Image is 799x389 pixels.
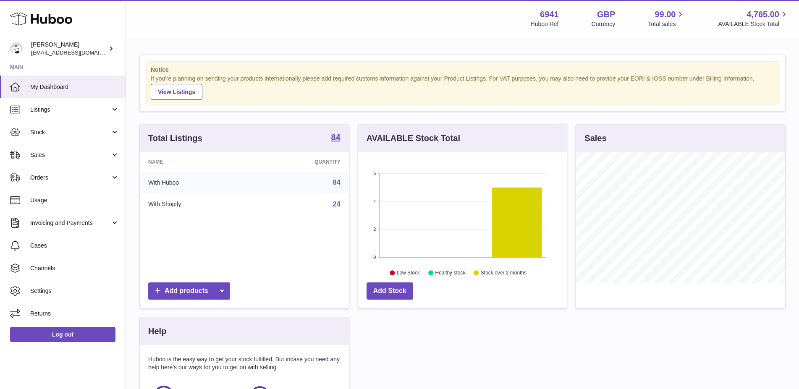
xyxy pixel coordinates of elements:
span: Channels [30,264,119,272]
img: support@photogears.uk [10,42,23,55]
text: 2 [373,227,376,232]
span: Stock [30,128,110,136]
td: With Huboo [140,172,252,193]
a: 4,765.00 AVAILABLE Stock Total [718,9,789,28]
div: If you're planning on sending your products internationally please add required customs informati... [151,75,774,100]
text: 6 [373,171,376,176]
span: Total sales [648,20,685,28]
a: Add products [148,282,230,300]
th: Quantity [252,152,348,172]
a: Add Stock [367,282,413,300]
span: Listings [30,106,110,114]
th: Name [140,152,252,172]
text: Low Stock [397,270,420,276]
span: Returns [30,310,119,318]
a: 84 [333,179,341,186]
strong: 84 [331,133,340,141]
strong: GBP [597,9,615,20]
a: 99.00 Total sales [648,9,685,28]
span: [EMAIL_ADDRESS][DOMAIN_NAME] [31,49,123,56]
a: 84 [331,133,340,143]
a: 24 [333,201,341,208]
p: Huboo is the easy way to get your stock fulfilled. But incase you need any help here's our ways f... [148,355,341,371]
text: 0 [373,255,376,260]
span: 99.00 [655,9,676,20]
h3: Sales [584,133,606,144]
a: View Listings [151,84,202,100]
span: 4,765.00 [747,9,779,20]
div: Huboo Ref [531,20,559,28]
text: Stock over 2 months [481,270,527,276]
span: AVAILABLE Stock Total [718,20,789,28]
h3: Total Listings [148,133,202,144]
span: Usage [30,196,119,204]
h3: Help [148,326,166,337]
strong: 6941 [540,9,559,20]
td: With Shopify [140,193,252,215]
span: Orders [30,174,110,182]
span: Sales [30,151,110,159]
span: Settings [30,287,119,295]
h3: AVAILABLE Stock Total [367,133,460,144]
div: Currency [592,20,616,28]
strong: Notice [151,66,774,74]
span: Cases [30,242,119,250]
div: [PERSON_NAME] [31,41,107,57]
text: 4 [373,199,376,204]
span: Invoicing and Payments [30,219,110,227]
span: My Dashboard [30,83,119,91]
text: Healthy stock [435,270,466,276]
a: Log out [10,327,115,342]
